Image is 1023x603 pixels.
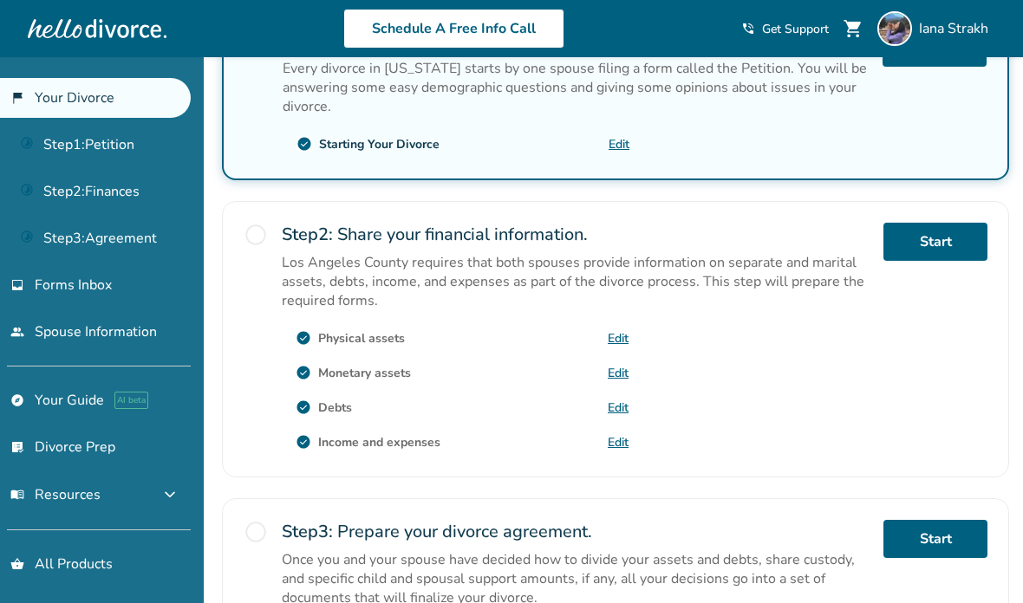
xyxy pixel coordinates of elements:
strong: Step 3 : [282,520,333,543]
span: explore [10,393,24,407]
p: Los Angeles County requires that both spouses provide information on separate and marital assets,... [282,253,870,310]
a: Edit [608,365,629,381]
span: list_alt_check [10,440,24,454]
a: Edit [608,399,629,416]
span: check_circle [296,434,311,450]
span: shopping_cart [843,18,863,39]
span: check_circle [296,330,311,346]
img: Iana Strakh [877,11,912,46]
a: Schedule A Free Info Call [343,9,564,49]
span: phone_in_talk [741,22,755,36]
span: check_circle [296,136,312,152]
span: Forms Inbox [35,276,112,295]
span: Iana Strakh [919,19,995,38]
span: check_circle [296,365,311,380]
a: Start [883,520,987,558]
a: Edit [608,330,629,347]
span: shopping_basket [10,557,24,571]
span: check_circle [296,399,311,415]
span: AI beta [114,392,148,409]
span: people [10,325,24,339]
span: flag_2 [10,91,24,105]
div: Debts [318,399,352,416]
a: phone_in_talkGet Support [741,21,829,37]
h2: Share your financial information. [282,223,870,246]
strong: Step 2 : [282,223,333,246]
h2: Prepare your divorce agreement. [282,520,870,543]
div: Monetary assets [318,365,411,381]
span: Get Support [762,21,829,37]
div: Income and expenses [318,434,440,451]
span: radio_button_unchecked [244,223,268,247]
div: Starting Your Divorce [319,136,440,152]
span: expand_more [160,484,180,505]
span: menu_book [10,488,24,502]
a: Start [883,223,987,261]
a: Edit [609,136,629,152]
p: Every divorce in [US_STATE] starts by one spouse filing a form called the Petition. You will be a... [283,59,869,116]
span: radio_button_unchecked [244,520,268,544]
span: Resources [10,485,101,504]
a: Edit [608,434,629,451]
div: Physical assets [318,330,405,347]
iframe: Chat Widget [936,520,1023,603]
span: inbox [10,278,24,292]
